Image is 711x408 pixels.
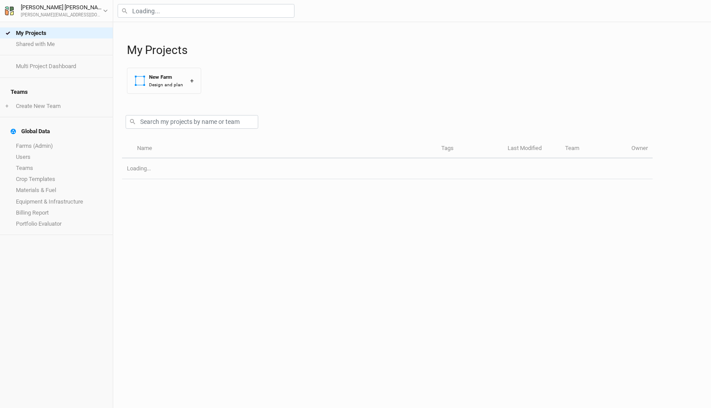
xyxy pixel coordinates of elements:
div: Design and plan [149,81,183,88]
div: Global Data [11,128,50,135]
h1: My Projects [127,43,702,57]
input: Loading... [118,4,294,18]
div: New Farm [149,73,183,81]
th: Tags [436,139,503,158]
div: [PERSON_NAME] [PERSON_NAME] [21,3,103,12]
th: Team [560,139,627,158]
div: + [190,76,194,85]
div: [PERSON_NAME][EMAIL_ADDRESS][DOMAIN_NAME] [21,12,103,19]
button: New FarmDesign and plan+ [127,68,201,94]
th: Last Modified [503,139,560,158]
h4: Teams [5,83,107,101]
input: Search my projects by name or team [126,115,258,129]
th: Owner [627,139,653,158]
td: Loading... [122,158,653,179]
th: Name [132,139,436,158]
span: + [5,103,8,110]
button: [PERSON_NAME] [PERSON_NAME][PERSON_NAME][EMAIL_ADDRESS][DOMAIN_NAME] [4,3,108,19]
